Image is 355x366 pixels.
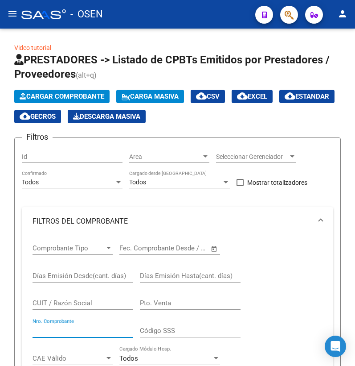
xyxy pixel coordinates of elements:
span: - OSEN [70,4,103,24]
span: Carga Masiva [122,92,179,100]
span: CAE Válido [33,354,105,362]
span: (alt+q) [76,71,97,79]
span: CSV [196,92,220,100]
span: EXCEL [237,92,267,100]
app-download-masive: Descarga masiva de comprobantes (adjuntos) [68,110,146,123]
span: Cargar Comprobante [20,92,104,100]
span: PRESTADORES -> Listado de CPBTs Emitidos por Prestadores / Proveedores [14,54,330,80]
div: Open Intercom Messenger [325,336,346,357]
h3: Filtros [22,131,53,143]
button: Carga Masiva [116,90,184,103]
mat-icon: cloud_download [20,111,30,121]
span: Estandar [285,92,329,100]
span: Todos [22,179,39,186]
mat-icon: cloud_download [237,91,248,101]
span: Comprobante Tipo [33,244,105,252]
mat-expansion-panel-header: FILTROS DEL COMPROBANTE [22,207,333,236]
button: EXCEL [232,90,273,103]
span: Seleccionar Gerenciador [216,153,288,161]
input: Fecha fin [163,244,207,252]
span: Gecros [20,112,56,121]
span: Todos [129,179,146,186]
mat-icon: person [337,8,348,19]
button: Estandar [279,90,335,103]
span: Todos [119,354,138,362]
mat-icon: cloud_download [196,91,207,101]
button: Open calendar [209,244,220,254]
span: Descarga Masiva [73,112,140,121]
mat-panel-title: FILTROS DEL COMPROBANTE [33,216,312,226]
mat-icon: menu [7,8,18,19]
input: Fecha inicio [119,244,155,252]
a: Video tutorial [14,44,51,51]
mat-icon: cloud_download [285,91,295,101]
span: Area [129,153,201,161]
button: Cargar Comprobante [14,90,110,103]
button: CSV [191,90,225,103]
button: Gecros [14,110,61,123]
button: Descarga Masiva [68,110,146,123]
span: Mostrar totalizadores [247,177,307,188]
